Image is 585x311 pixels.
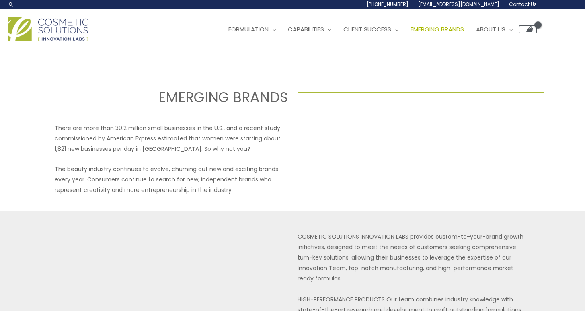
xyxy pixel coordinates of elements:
[55,123,288,154] p: There are more than 30.2 million small businesses in the U.S., and a recent study commissioned by...
[8,1,14,8] a: Search icon link
[41,88,287,107] h2: EMERGING BRANDS
[288,25,324,33] span: Capabilities
[418,1,499,8] span: [EMAIL_ADDRESS][DOMAIN_NAME]
[509,1,537,8] span: Contact Us
[216,17,537,41] nav: Site Navigation
[470,17,519,41] a: About Us
[404,17,470,41] a: Emerging Brands
[337,17,404,41] a: Client Success
[343,25,391,33] span: Client Success
[282,17,337,41] a: Capabilities
[411,25,464,33] span: Emerging Brands
[222,17,282,41] a: Formulation
[228,25,269,33] span: Formulation
[476,25,505,33] span: About Us
[519,25,537,33] a: View Shopping Cart, empty
[8,17,88,41] img: Cosmetic Solutions Logo
[55,164,288,195] p: The beauty industry continues to evolve, churning out new and exciting brands every year. Consume...
[367,1,408,8] span: [PHONE_NUMBER]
